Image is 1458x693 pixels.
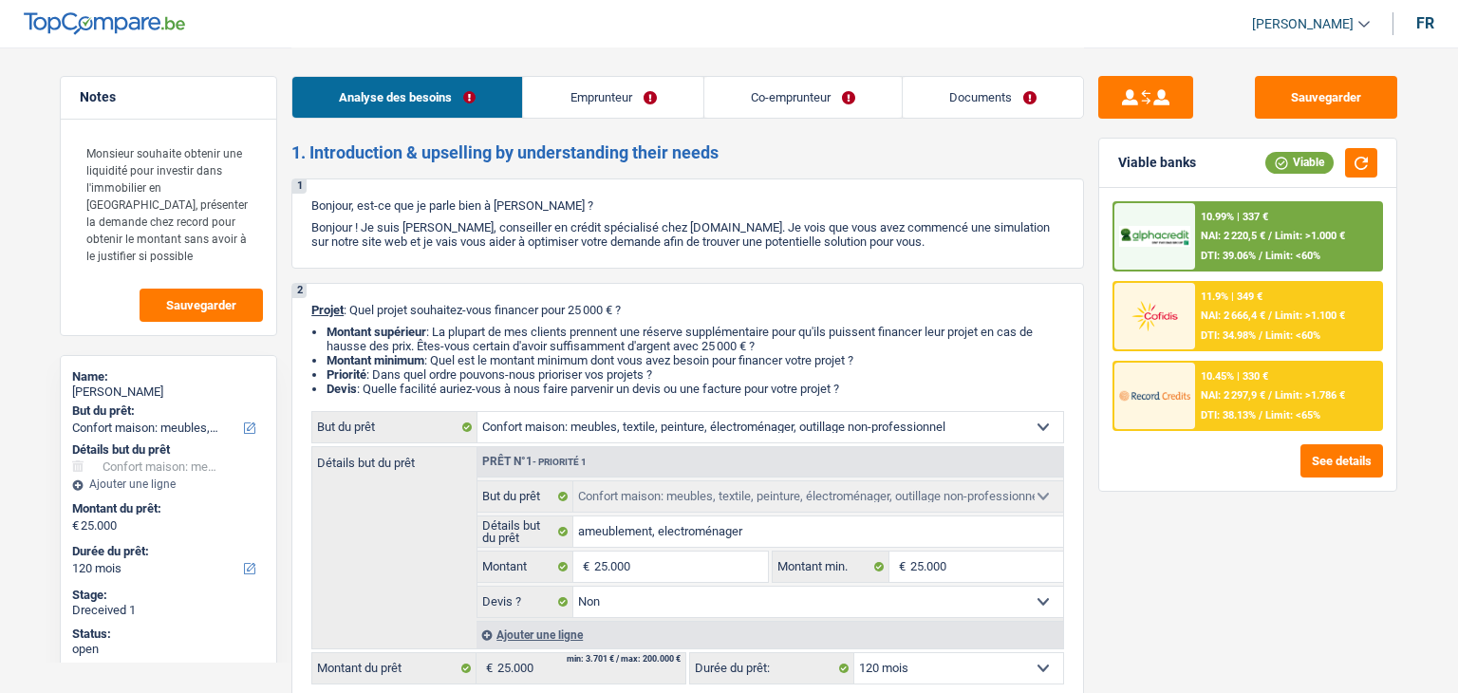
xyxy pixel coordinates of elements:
a: Emprunteur [523,77,702,118]
span: € [72,518,79,534]
label: But du prêt: [72,403,261,419]
div: Viable [1265,152,1334,173]
div: 10.45% | 330 € [1201,370,1268,383]
a: [PERSON_NAME] [1237,9,1370,40]
span: Devis [327,382,357,396]
label: Durée du prêt: [690,653,854,684]
span: Limit: <60% [1265,329,1320,342]
span: NAI: 2 666,4 € [1201,309,1265,322]
img: TopCompare Logo [24,12,185,35]
label: Durée du prêt: [72,544,261,559]
div: [PERSON_NAME] [72,384,265,400]
span: DTI: 38.13% [1201,409,1256,421]
span: / [1259,250,1262,262]
button: See details [1300,444,1383,478]
img: Record Credits [1119,378,1189,413]
span: NAI: 2 220,5 € [1201,230,1265,242]
li: : Quel est le montant minimum dont vous avez besoin pour financer votre projet ? [327,353,1064,367]
span: € [477,653,497,684]
label: But du prêt [312,412,477,442]
div: Viable banks [1118,155,1196,171]
div: 10.99% | 337 € [1201,211,1268,223]
span: Projet [311,303,344,317]
div: Ajouter une ligne [72,478,265,491]
span: Limit: >1.100 € [1275,309,1345,322]
span: € [573,552,594,582]
p: : Quel projet souhaitez-vous financer pour 25 000 € ? [311,303,1064,317]
span: DTI: 34.98% [1201,329,1256,342]
span: / [1259,409,1262,421]
p: Bonjour, est-ce que je parle bien à [PERSON_NAME] ? [311,198,1064,213]
img: Cofidis [1119,298,1189,333]
label: Devis ? [477,587,573,617]
img: AlphaCredit [1119,226,1189,248]
span: / [1268,309,1272,322]
div: open [72,642,265,657]
button: Sauvegarder [140,289,263,322]
a: Analyse des besoins [292,77,522,118]
span: / [1268,230,1272,242]
div: Status: [72,627,265,642]
div: min: 3.701 € / max: 200.000 € [567,655,681,664]
label: Montant du prêt [312,653,477,684]
a: Documents [903,77,1083,118]
label: Détails but du prêt [477,516,573,547]
div: Name: [72,369,265,384]
span: [PERSON_NAME] [1252,16,1354,32]
h5: Notes [80,89,257,105]
span: / [1268,389,1272,402]
button: Sauvegarder [1255,76,1397,119]
div: Ajouter une ligne [477,621,1063,648]
span: Limit: >1.786 € [1275,389,1345,402]
div: Stage: [72,588,265,603]
label: Montant [477,552,573,582]
span: NAI: 2 297,9 € [1201,389,1265,402]
label: Montant du prêt: [72,501,261,516]
div: 11.9% | 349 € [1201,290,1262,303]
h2: 1. Introduction & upselling by understanding their needs [291,142,1084,163]
li: : Dans quel ordre pouvons-nous prioriser vos projets ? [327,367,1064,382]
div: Prêt n°1 [477,456,591,468]
label: But du prêt [477,481,573,512]
li: : La plupart de mes clients prennent une réserve supplémentaire pour qu'ils puissent financer leu... [327,325,1064,353]
span: / [1259,329,1262,342]
p: Bonjour ! Je suis [PERSON_NAME], conseiller en crédit spécialisé chez [DOMAIN_NAME]. Je vois que ... [311,220,1064,249]
label: Montant min. [773,552,888,582]
div: Détails but du prêt [72,442,265,458]
span: DTI: 39.06% [1201,250,1256,262]
strong: Priorité [327,367,366,382]
span: Sauvegarder [166,299,236,311]
span: Limit: >1.000 € [1275,230,1345,242]
strong: Montant minimum [327,353,424,367]
span: Limit: <65% [1265,409,1320,421]
label: Détails but du prêt [312,447,477,469]
strong: Montant supérieur [327,325,426,339]
div: 2 [292,284,307,298]
div: 1 [292,179,307,194]
span: - Priorité 1 [533,457,587,467]
a: Co-emprunteur [704,77,902,118]
div: fr [1416,14,1434,32]
div: Dreceived 1 [72,603,265,618]
span: € [889,552,910,582]
span: Limit: <60% [1265,250,1320,262]
li: : Quelle facilité auriez-vous à nous faire parvenir un devis ou une facture pour votre projet ? [327,382,1064,396]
